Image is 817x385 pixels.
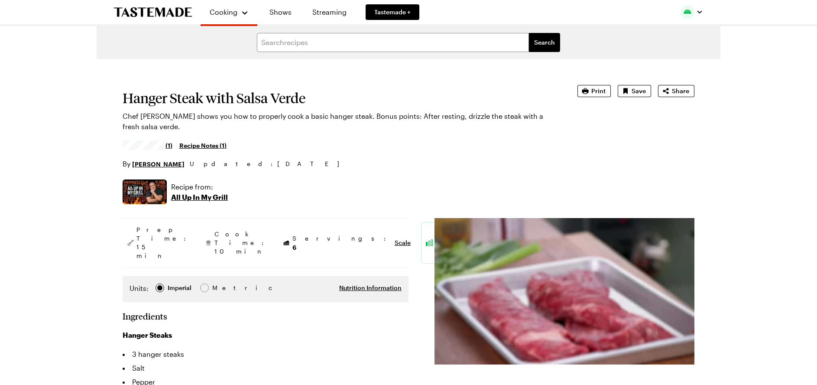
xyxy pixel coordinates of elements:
p: Recipe from: [171,182,228,192]
span: Cook Time: 10 min [214,230,268,256]
p: By [123,159,185,169]
span: Cooking [210,8,237,16]
button: Scale [395,238,411,247]
span: Print [591,87,606,95]
button: Nutrition Information [339,284,402,292]
li: 3 hanger steaks [123,347,408,361]
label: Units: [130,283,149,294]
span: Metric [212,283,231,293]
span: Imperial [168,283,192,293]
a: 5/5 stars from 1 reviews [123,142,172,149]
button: Share [658,85,694,97]
li: Salt [123,361,408,375]
h1: Hanger Steak with Salsa Verde [123,90,553,106]
h3: Hanger Steaks [123,330,408,340]
p: Chef [PERSON_NAME] shows you how to properly cook a basic hanger steak. Bonus points: After resti... [123,111,553,132]
a: To Tastemade Home Page [114,7,192,17]
h2: Ingredients [123,311,167,321]
button: Cooking [209,3,249,21]
img: Profile picture [681,5,694,19]
span: (1) [165,141,172,150]
button: Profile picture [681,5,703,19]
span: Tastemade + [374,8,411,16]
div: Imperial Metric [130,283,230,295]
button: filters [529,33,560,52]
span: Prep Time: 15 min [136,225,190,260]
button: Save recipe [618,85,651,97]
span: Save [632,87,646,95]
a: Recipe from:All Up In My Grill [171,182,228,202]
a: [PERSON_NAME] [132,159,185,169]
span: 6 [292,243,296,251]
button: Print [577,85,611,97]
span: Updated : [DATE] [190,159,348,169]
span: Servings: [292,234,390,252]
a: Tastemade + [366,4,419,20]
div: Metric [212,283,230,293]
span: Search [534,38,555,47]
a: Recipe Notes (1) [179,140,227,150]
img: Show where recipe is used [123,179,167,204]
div: Imperial [168,283,191,293]
p: All Up In My Grill [171,192,228,202]
span: Share [672,87,689,95]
